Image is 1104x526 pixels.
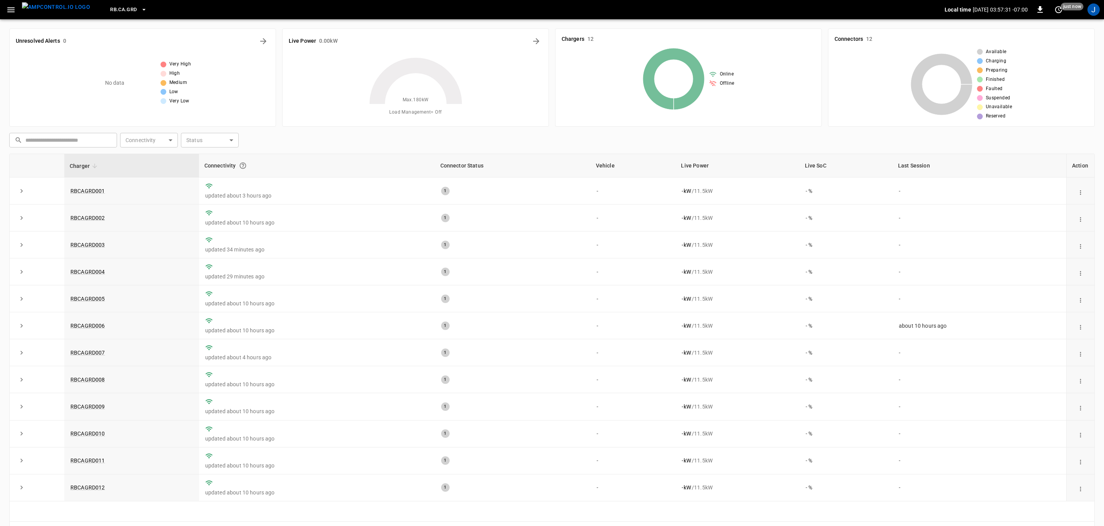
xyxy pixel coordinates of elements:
span: Very High [169,60,191,68]
td: - [893,393,1066,420]
h6: 0 [63,37,66,45]
p: updated about 10 hours ago [205,489,429,496]
span: Very Low [169,97,189,105]
div: action cell options [1075,376,1086,384]
p: - kW [682,322,691,330]
p: - kW [682,295,691,303]
p: - kW [682,403,691,410]
td: - [893,474,1066,501]
p: - kW [682,376,691,384]
h6: Live Power [289,37,316,45]
p: updated about 10 hours ago [205,462,429,469]
td: - [590,178,676,204]
button: expand row [16,212,27,224]
p: - kW [682,187,691,195]
a: RBCAGRD011 [70,457,105,464]
button: Energy Overview [530,35,542,47]
p: updated about 10 hours ago [205,435,429,442]
h6: 12 [587,35,594,44]
div: 1 [441,295,450,303]
p: updated about 4 hours ago [205,353,429,361]
td: - % [800,366,893,393]
span: Low [169,88,178,96]
span: Charging [986,57,1006,65]
button: expand row [16,320,27,332]
div: 1 [441,429,450,438]
td: - [590,420,676,447]
td: - [590,231,676,258]
a: RBCAGRD010 [70,431,105,437]
h6: 12 [866,35,872,44]
p: updated about 10 hours ago [205,300,429,307]
a: RBCAGRD006 [70,323,105,329]
div: action cell options [1075,295,1086,303]
span: Charger [70,161,100,171]
td: - [590,393,676,420]
span: Load Management = Off [389,109,442,116]
div: / 11.5 kW [682,484,793,491]
button: expand row [16,482,27,493]
div: / 11.5 kW [682,430,793,437]
p: - kW [682,214,691,222]
p: updated about 10 hours ago [205,219,429,226]
div: 1 [441,241,450,249]
div: / 11.5 kW [682,403,793,410]
h6: Connectors [835,35,863,44]
th: Live SoC [800,154,893,178]
span: Preparing [986,67,1008,74]
td: - [590,285,676,312]
th: Last Session [893,154,1066,178]
div: / 11.5 kW [682,322,793,330]
td: - % [800,447,893,474]
td: - [893,285,1066,312]
div: action cell options [1075,457,1086,464]
span: Suspended [986,94,1010,102]
div: action cell options [1075,430,1086,437]
p: updated about 10 hours ago [205,327,429,334]
div: action cell options [1075,322,1086,330]
td: - % [800,393,893,420]
div: / 11.5 kW [682,349,793,357]
button: expand row [16,455,27,466]
button: expand row [16,266,27,278]
div: 1 [441,456,450,465]
button: expand row [16,428,27,439]
td: about 10 hours ago [893,312,1066,339]
button: expand row [16,293,27,305]
td: - % [800,178,893,204]
button: expand row [16,401,27,412]
td: - [893,366,1066,393]
a: RBCAGRD004 [70,269,105,275]
td: - [893,178,1066,204]
div: action cell options [1075,268,1086,276]
a: RBCAGRD008 [70,377,105,383]
td: - % [800,312,893,339]
div: 1 [441,268,450,276]
button: set refresh interval [1052,3,1065,16]
p: updated 34 minutes ago [205,246,429,253]
td: - [590,258,676,285]
div: / 11.5 kW [682,241,793,249]
div: 1 [441,187,450,195]
a: RBCAGRD001 [70,188,105,194]
div: action cell options [1075,214,1086,222]
div: profile-icon [1087,3,1100,16]
div: Connectivity [204,159,430,173]
a: RBCAGRD002 [70,215,105,221]
p: updated about 10 hours ago [205,380,429,388]
div: / 11.5 kW [682,376,793,384]
a: RBCAGRD012 [70,484,105,491]
button: expand row [16,239,27,251]
td: - [590,339,676,366]
div: / 11.5 kW [682,457,793,464]
div: / 11.5 kW [682,187,793,195]
a: RBCAGRD009 [70,404,105,410]
p: - kW [682,268,691,276]
td: - % [800,258,893,285]
img: ampcontrol.io logo [22,2,90,12]
td: - [590,447,676,474]
span: Reserved [986,112,1005,120]
button: expand row [16,374,27,385]
td: - [893,447,1066,474]
p: [DATE] 03:57:31 -07:00 [973,6,1028,13]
